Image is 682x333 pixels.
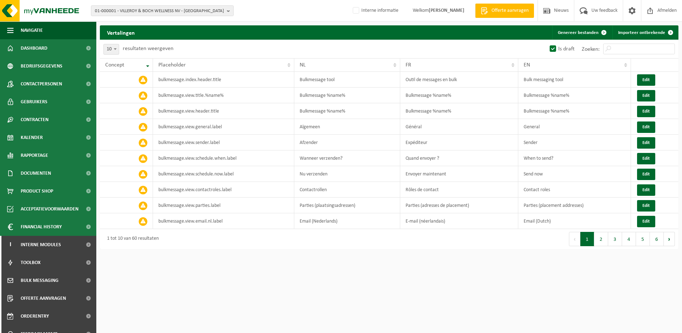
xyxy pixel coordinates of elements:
strong: [PERSON_NAME] [429,8,464,13]
td: Send now [518,166,631,182]
span: Contracten [21,111,49,129]
span: Placeholder [158,62,186,68]
td: Sender [518,135,631,150]
button: 3 [608,232,622,246]
td: Parties (plaatsingsadressen) [294,198,400,213]
td: bulkmessage.view.contactroles.label [153,182,295,198]
span: Navigatie [21,21,43,39]
span: FR [406,62,411,68]
label: Is draft [548,44,575,54]
button: Edit [637,153,655,164]
label: Interne informatie [351,5,398,16]
td: Email (Dutch) [518,213,631,229]
span: Acceptatievoorwaarden [21,200,78,218]
span: Concept [105,62,124,68]
button: 01-000001 - VILLEROY & BOCH WELLNESS NV - [GEOGRAPHIC_DATA] [91,5,234,16]
td: bulkmessage.view.email.nl.label [153,213,295,229]
td: Bulkmessage %name% [400,103,519,119]
button: Edit [637,121,655,133]
button: Edit [637,90,655,101]
td: Bulkmessage %name% [294,88,400,103]
a: Offerte aanvragen [475,4,534,18]
td: bulkmessage.view.header.title [153,103,295,119]
span: Gebruikers [21,93,47,111]
span: 01-000001 - VILLEROY & BOCH WELLNESS NV - [GEOGRAPHIC_DATA] [95,6,224,16]
button: Edit [637,184,655,196]
span: Toolbox [21,254,41,272]
td: bulkmessage.view.sender.label [153,135,295,150]
td: bulkmessage.index.header.title [153,72,295,88]
td: Contactrollen [294,182,400,198]
td: Outil de messages en bulk [400,72,519,88]
td: When to send? [518,150,631,166]
button: Previous [569,232,580,246]
td: Parties (placement addresses) [518,198,631,213]
h2: Vertalingen [100,25,142,39]
td: Nu verzenden [294,166,400,182]
span: Offerte aanvragen [21,289,66,307]
td: Expéditeur [400,135,519,150]
td: Bulkmessage %name% [518,103,631,119]
span: Financial History [21,218,62,236]
span: I [7,236,14,254]
td: Parties (adresses de placement) [400,198,519,213]
td: Bulkmessage %name% [294,103,400,119]
td: Rôles de contact [400,182,519,198]
button: Importeer ontbrekende [612,25,678,40]
div: 1 tot 10 van 60 resultaten [103,233,159,245]
span: EN [524,62,530,68]
button: 1 [580,232,594,246]
label: resultaten weergeven [123,46,173,51]
span: 10 [103,44,119,55]
button: 2 [594,232,608,246]
td: Wanneer verzenden? [294,150,400,166]
label: Zoeken: [582,46,600,52]
button: 4 [622,232,636,246]
button: 5 [636,232,650,246]
button: Next [664,232,675,246]
td: Quand envoyer ? [400,150,519,166]
button: Edit [637,137,655,149]
td: bulkmessage.view.title.%name% [153,88,295,103]
td: Algemeen [294,119,400,135]
span: Contactpersonen [21,75,62,93]
button: Edit [637,169,655,180]
td: Bulkmessage %name% [518,88,631,103]
td: bulkmessage.view.general.label [153,119,295,135]
span: Rapportage [21,146,48,164]
button: Edit [637,74,655,86]
td: Contact roles [518,182,631,198]
span: Documenten [21,164,51,182]
span: Kalender [21,129,43,146]
button: Edit [637,106,655,117]
td: Email (Nederlands) [294,213,400,229]
td: bulkmessage.view.schedule.when.label [153,150,295,166]
span: Dashboard [21,39,47,57]
td: Bulkmessage %name% [400,88,519,103]
td: bulkmessage.view.parties.label [153,198,295,213]
button: 6 [650,232,664,246]
button: Edit [637,200,655,212]
td: Bulk messaging tool [518,72,631,88]
span: Offerte aanvragen [490,7,530,14]
span: Interne modules [21,236,61,254]
span: Bedrijfsgegevens [21,57,62,75]
td: E-mail (néerlandais) [400,213,519,229]
td: General [518,119,631,135]
td: Afzender [294,135,400,150]
td: Bulkmessage tool [294,72,400,88]
td: Général [400,119,519,135]
span: Bulk Messaging [21,272,58,289]
button: Edit [637,216,655,227]
td: Envoyer maintenant [400,166,519,182]
span: Orderentry Goedkeuring [21,307,81,325]
button: Genereer bestanden [552,25,611,40]
span: NL [300,62,306,68]
td: bulkmessage.view.schedule.now.label [153,166,295,182]
span: 10 [104,44,119,54]
span: Product Shop [21,182,53,200]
